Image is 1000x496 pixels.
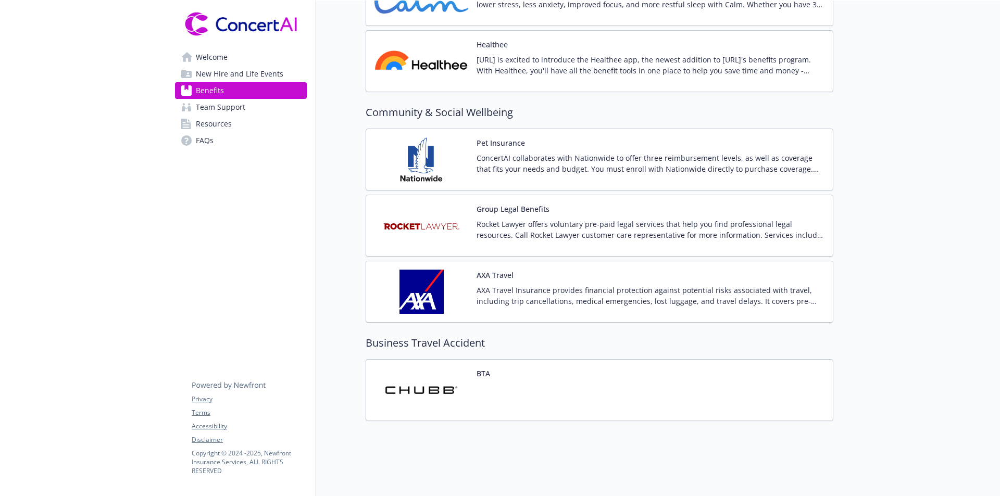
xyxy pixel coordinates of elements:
[196,49,228,66] span: Welcome
[374,368,468,412] img: Chubb Insurance Company carrier logo
[196,132,214,149] span: FAQs
[374,270,468,314] img: AXA Insurance Company carrier logo
[477,152,824,174] p: ConcertAI collaborates with Nationwide to offer three reimbursement levels, as well as coverage t...
[477,137,525,148] button: Pet Insurance
[175,99,307,116] a: Team Support
[477,204,549,214] button: Group Legal Benefits
[192,449,306,475] p: Copyright © 2024 - 2025 , Newfront Insurance Services, ALL RIGHTS RESERVED
[374,137,468,182] img: Nationwide Pet Insurance carrier logo
[477,219,824,240] p: Rocket Lawyer offers voluntary pre-paid legal services that help you find professional legal reso...
[192,422,306,431] a: Accessibility
[366,335,833,351] h2: Business Travel Accident
[477,54,824,76] p: [URL] is excited to introduce the Healthee app, the newest addition to [URL]'s benefits program. ...
[175,49,307,66] a: Welcome
[175,66,307,82] a: New Hire and Life Events
[196,82,224,99] span: Benefits
[477,39,508,50] button: Healthee
[175,132,307,149] a: FAQs
[192,395,306,404] a: Privacy
[196,116,232,132] span: Resources
[374,204,468,248] img: Rocket Lawyer Inc carrier logo
[477,270,514,281] button: AXA Travel
[192,408,306,417] a: Terms
[477,285,824,307] p: AXA Travel Insurance provides financial protection against potential risks associated with travel...
[175,82,307,99] a: Benefits
[192,435,306,444] a: Disclaimer
[175,116,307,132] a: Resources
[374,39,468,83] img: Healthee carrier logo
[366,105,833,120] h2: Community & Social Wellbeing
[477,368,490,379] button: BTA
[196,66,283,82] span: New Hire and Life Events
[196,99,245,116] span: Team Support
